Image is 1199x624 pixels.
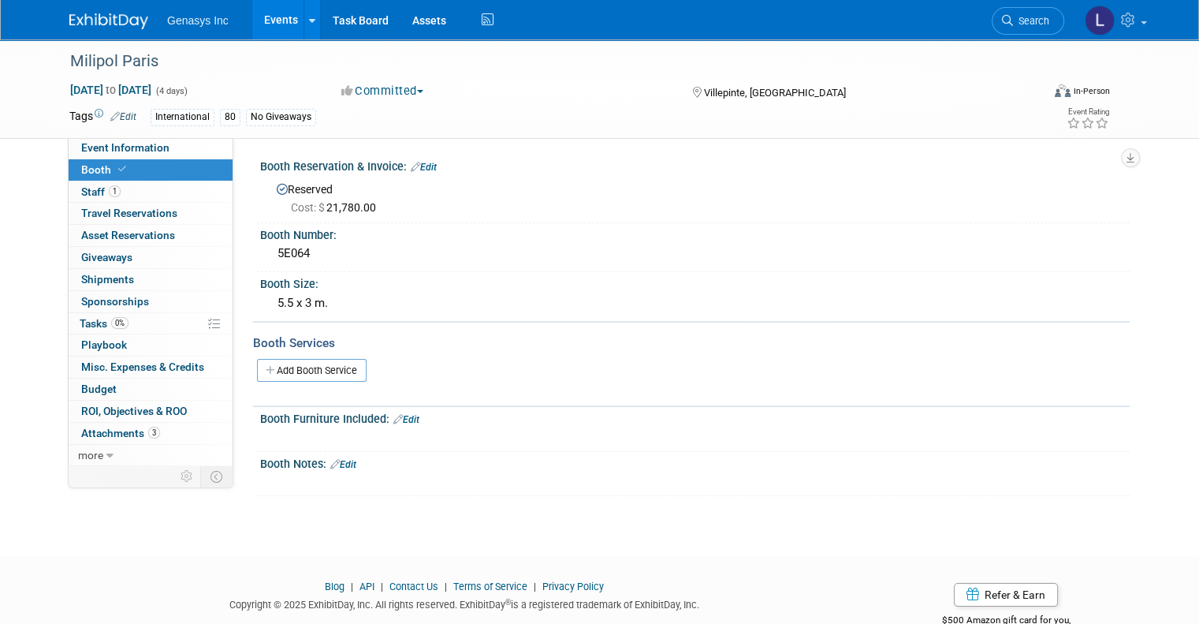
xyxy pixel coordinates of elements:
[69,379,233,400] a: Budget
[167,14,229,27] span: Genasys Inc
[69,247,233,268] a: Giveaways
[81,229,175,241] span: Asset Reservations
[1085,6,1115,35] img: Lucy Temprano
[69,181,233,203] a: Staff1
[291,201,382,214] span: 21,780.00
[257,359,367,382] a: Add Booth Service
[389,581,438,592] a: Contact Us
[110,111,136,122] a: Edit
[81,273,134,286] span: Shipments
[69,334,233,356] a: Playbook
[81,141,169,154] span: Event Information
[260,452,1130,473] div: Booth Notes:
[69,269,233,290] a: Shipments
[253,334,1130,352] div: Booth Services
[1067,108,1109,116] div: Event Rating
[69,401,233,422] a: ROI, Objectives & ROO
[453,581,527,592] a: Terms of Service
[393,414,419,425] a: Edit
[69,108,136,126] td: Tags
[81,383,117,395] span: Budget
[81,185,121,198] span: Staff
[111,317,128,329] span: 0%
[80,317,128,330] span: Tasks
[69,445,233,466] a: more
[69,594,858,612] div: Copyright © 2025 ExhibitDay, Inc. All rights reserved. ExhibitDay is a registered trademark of Ex...
[1055,84,1071,97] img: Format-Inperson.png
[201,466,233,487] td: Toggle Event Tabs
[69,423,233,444] a: Attachments3
[69,137,233,159] a: Event Information
[151,109,214,125] div: International
[359,581,374,592] a: API
[272,291,1118,316] div: 5.5 x 3 m.
[260,155,1130,175] div: Booth Reservation & Invoice:
[260,407,1130,428] div: Booth Furniture Included:
[347,581,357,592] span: |
[81,251,132,263] span: Giveaways
[155,86,188,96] span: (4 days)
[220,109,240,125] div: 80
[69,291,233,312] a: Sponsorships
[260,223,1130,243] div: Booth Number:
[109,185,121,197] span: 1
[246,109,316,125] div: No Giveaways
[704,87,846,99] span: Villepinte, [GEOGRAPHIC_DATA]
[272,177,1118,215] div: Reserved
[81,207,177,219] span: Travel Reservations
[118,165,126,174] i: Booth reservation complete
[260,272,1130,292] div: Booth Size:
[81,361,204,373] span: Misc. Expenses & Credits
[103,84,118,96] span: to
[272,241,1118,266] div: 5E064
[81,295,149,308] span: Sponsorships
[69,225,233,246] a: Asset Reservations
[411,162,437,173] a: Edit
[330,459,356,470] a: Edit
[336,83,430,99] button: Committed
[441,581,451,592] span: |
[81,163,129,176] span: Booth
[505,598,511,607] sup: ®
[78,449,103,461] span: more
[530,581,540,592] span: |
[173,466,201,487] td: Personalize Event Tab Strip
[542,581,604,592] a: Privacy Policy
[291,201,326,214] span: Cost: $
[954,583,1058,607] a: Refer & Earn
[69,357,233,378] a: Misc. Expenses & Credits
[992,7,1064,35] a: Search
[377,581,387,592] span: |
[325,581,344,592] a: Blog
[69,159,233,181] a: Booth
[1013,15,1049,27] span: Search
[1073,85,1110,97] div: In-Person
[956,82,1110,106] div: Event Format
[81,338,127,351] span: Playbook
[148,427,160,439] span: 3
[69,313,233,334] a: Tasks0%
[69,13,148,29] img: ExhibitDay
[81,427,160,439] span: Attachments
[65,47,1022,76] div: Milipol Paris
[81,405,187,417] span: ROI, Objectives & ROO
[69,83,152,97] span: [DATE] [DATE]
[69,203,233,224] a: Travel Reservations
